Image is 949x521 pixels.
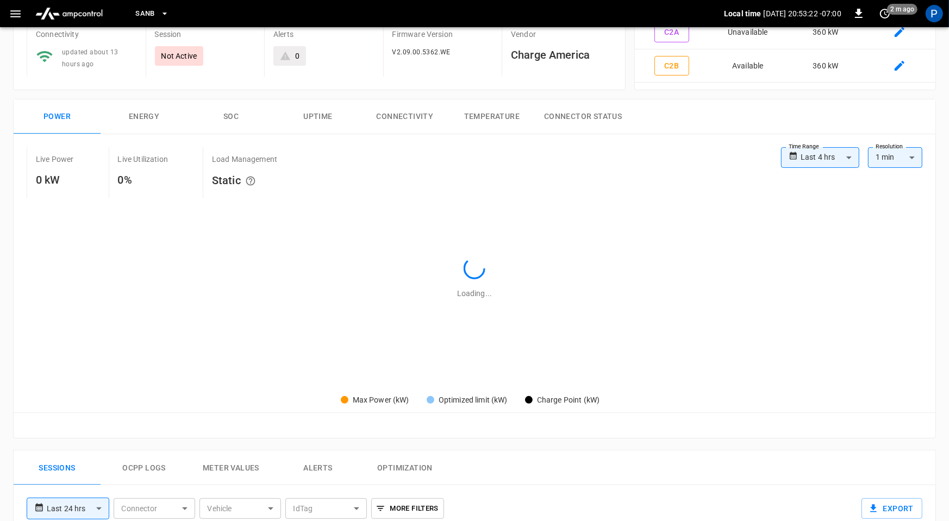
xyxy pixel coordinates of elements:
[36,154,74,165] p: Live Power
[787,16,864,49] td: 360 kW
[14,450,101,485] button: Sessions
[876,142,903,151] label: Resolution
[876,5,894,22] button: set refresh interval
[14,99,101,134] button: Power
[537,394,600,406] div: Charge Point (kW)
[868,147,922,168] div: 1 min
[764,8,841,19] p: [DATE] 20:53:22 -07:00
[654,22,689,42] button: C2A
[274,450,361,485] button: Alerts
[361,450,448,485] button: Optimization
[801,147,859,168] div: Last 4 hrs
[709,16,788,49] td: Unavailable
[392,29,494,40] p: Firmware Version
[371,498,444,519] button: More Filters
[392,48,451,56] span: V2.09.00.5362.WE
[724,8,761,19] p: Local time
[789,142,819,151] label: Time Range
[36,29,137,40] p: Connectivity
[131,3,173,24] button: SanB
[273,29,374,40] p: Alerts
[101,99,188,134] button: Energy
[457,289,492,298] span: Loading...
[212,154,277,165] p: Load Management
[274,99,361,134] button: Uptime
[118,154,168,165] p: Live Utilization
[887,4,917,15] span: 2 m ago
[155,29,256,40] p: Session
[654,56,689,76] button: C2B
[101,450,188,485] button: Ocpp logs
[353,394,409,406] div: Max Power (kW)
[511,46,612,64] h6: Charge America
[535,99,630,134] button: Connector Status
[448,99,535,134] button: Temperature
[295,51,299,61] div: 0
[135,8,155,20] span: SanB
[36,171,74,189] h6: 0 kW
[439,394,508,406] div: Optimized limit (kW)
[511,29,612,40] p: Vendor
[361,99,448,134] button: Connectivity
[188,99,274,134] button: SOC
[709,49,788,83] td: Available
[161,51,197,61] p: Not Active
[212,171,277,192] h6: Static
[787,49,864,83] td: 360 kW
[47,498,109,519] div: Last 24 hrs
[118,171,168,189] h6: 0%
[31,3,107,24] img: ampcontrol.io logo
[241,171,260,192] button: The system is using AmpEdge-configured limits for static load managment. Depending on your config...
[188,450,274,485] button: Meter Values
[926,5,943,22] div: profile-icon
[861,498,922,519] button: Export
[62,48,118,68] span: updated about 13 hours ago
